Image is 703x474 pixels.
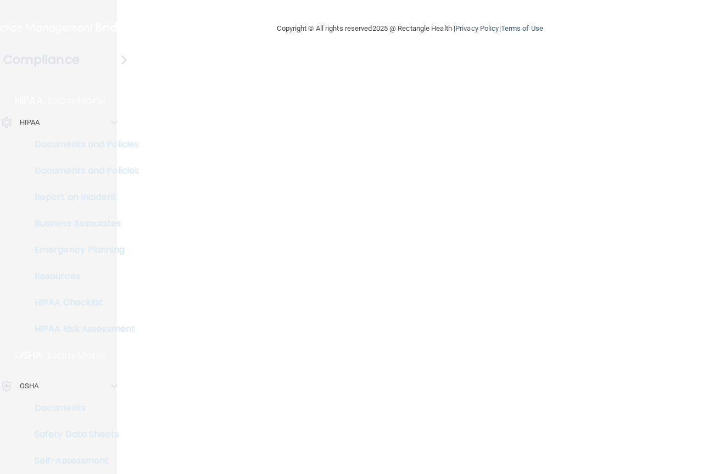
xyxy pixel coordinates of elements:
[210,11,611,46] div: Copyright © All rights reserved 2025 @ Rectangle Health | |
[3,52,80,68] h4: Compliance
[20,380,38,393] p: OSHA
[7,429,157,440] p: Safety Data Sheets
[7,165,157,176] p: Documents and Policies
[501,24,543,32] a: Terms of Use
[15,349,42,362] p: OSHA
[7,403,157,414] p: Documents
[7,244,157,255] p: Emergency Planning
[48,349,106,362] p: Learn More!
[15,94,43,107] p: HIPAA
[7,139,157,150] p: Documents and Policies
[455,24,499,32] a: Privacy Policy
[7,192,157,203] p: Report an Incident
[7,324,157,334] p: HIPAA Risk Assessment
[48,94,107,107] p: Learn More!
[7,297,157,308] p: HIPAA Checklist
[20,116,40,129] p: HIPAA
[7,271,157,282] p: Resources
[7,455,157,466] p: Self-Assessment
[7,218,157,229] p: Business Associates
